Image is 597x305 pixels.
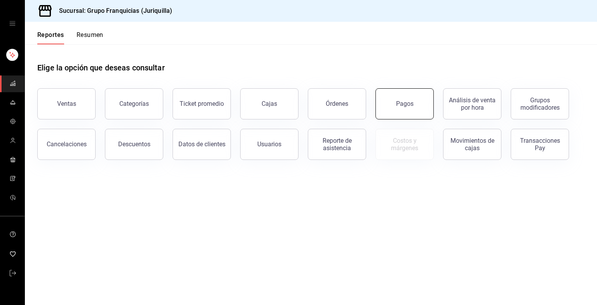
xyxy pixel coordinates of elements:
button: Cancelaciones [37,129,96,160]
button: Órdenes [308,88,366,119]
button: Movimientos de cajas [443,129,501,160]
div: Movimientos de cajas [448,137,496,152]
div: Categorías [119,100,149,107]
button: Grupos modificadores [511,88,569,119]
button: Datos de clientes [173,129,231,160]
button: cajón abierto [9,20,16,26]
div: Pestañas de navegación [37,31,103,44]
h1: Elige la opción que deseas consultar [37,62,165,74]
font: Resumen [77,31,103,39]
div: Descuentos [118,140,150,148]
div: Ticket promedio [180,100,224,107]
div: Usuarios [257,140,281,148]
div: Cajas [262,99,278,109]
div: Reporte de asistencia [313,137,361,152]
button: Reporte de asistencia [308,129,366,160]
button: Análisis de venta por hora [443,88,501,119]
button: Reportes [37,31,64,44]
button: Usuarios [240,129,298,160]
div: Datos de clientes [178,140,225,148]
div: Análisis de venta por hora [448,96,496,111]
button: Transacciones Pay [511,129,569,160]
div: Ventas [57,100,76,107]
div: Órdenes [326,100,348,107]
button: Descuentos [105,129,163,160]
div: Grupos modificadores [516,96,564,111]
a: Cajas [240,88,298,119]
div: Pagos [396,100,414,107]
h3: Sucursal: Grupo Franquicias (Juriquilla) [53,6,172,16]
button: Pagos [375,88,434,119]
button: Categorías [105,88,163,119]
div: Transacciones Pay [516,137,564,152]
button: Ticket promedio [173,88,231,119]
div: Cancelaciones [47,140,87,148]
div: Costos y márgenes [381,137,429,152]
button: Ventas [37,88,96,119]
button: Contrata inventarios para ver este reporte [375,129,434,160]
